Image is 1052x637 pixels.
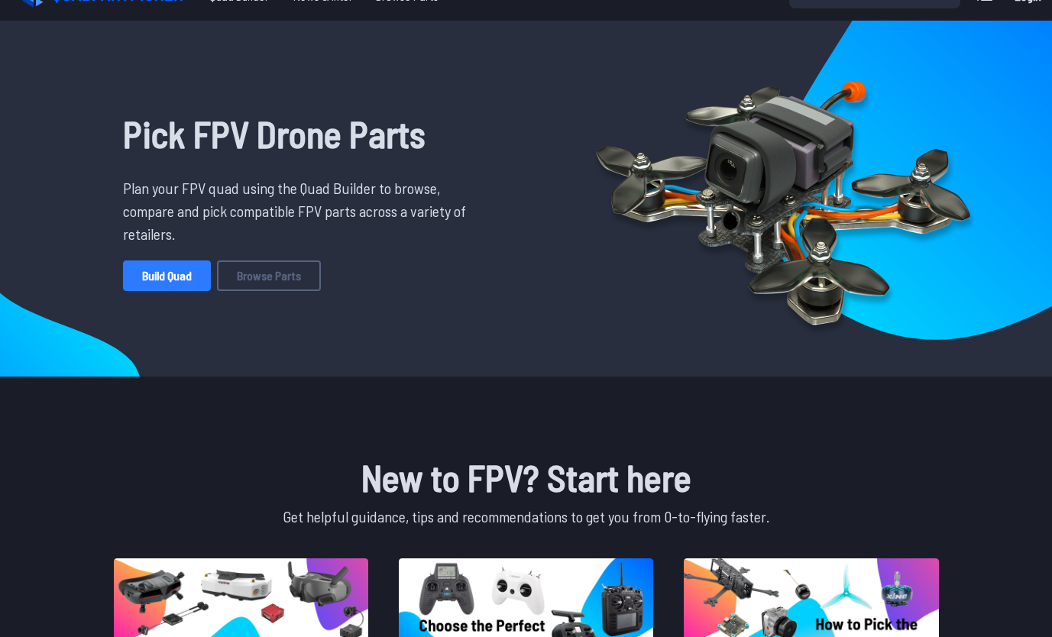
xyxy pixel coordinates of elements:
h1: New to FPV? Start here [111,450,942,505]
p: Plan your FPV quad using the Quad Builder to browse, compare and pick compatible FPV parts across... [123,176,477,245]
img: Quadcopter [563,46,1003,351]
h1: Pick FPV Drone Parts [123,106,477,161]
a: Build Quad [123,260,211,291]
p: Get helpful guidance, tips and recommendations to get you from 0-to-flying faster. [111,505,942,528]
a: Browse Parts [217,260,321,291]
